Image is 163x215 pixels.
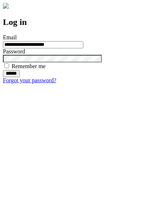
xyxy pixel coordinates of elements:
label: Email [3,34,17,40]
img: logo-4e3dc11c47720685a147b03b5a06dd966a58ff35d612b21f08c02c0306f2b779.png [3,3,9,9]
h2: Log in [3,17,160,27]
label: Remember me [12,63,46,69]
a: Forgot your password? [3,77,56,83]
label: Password [3,48,25,54]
